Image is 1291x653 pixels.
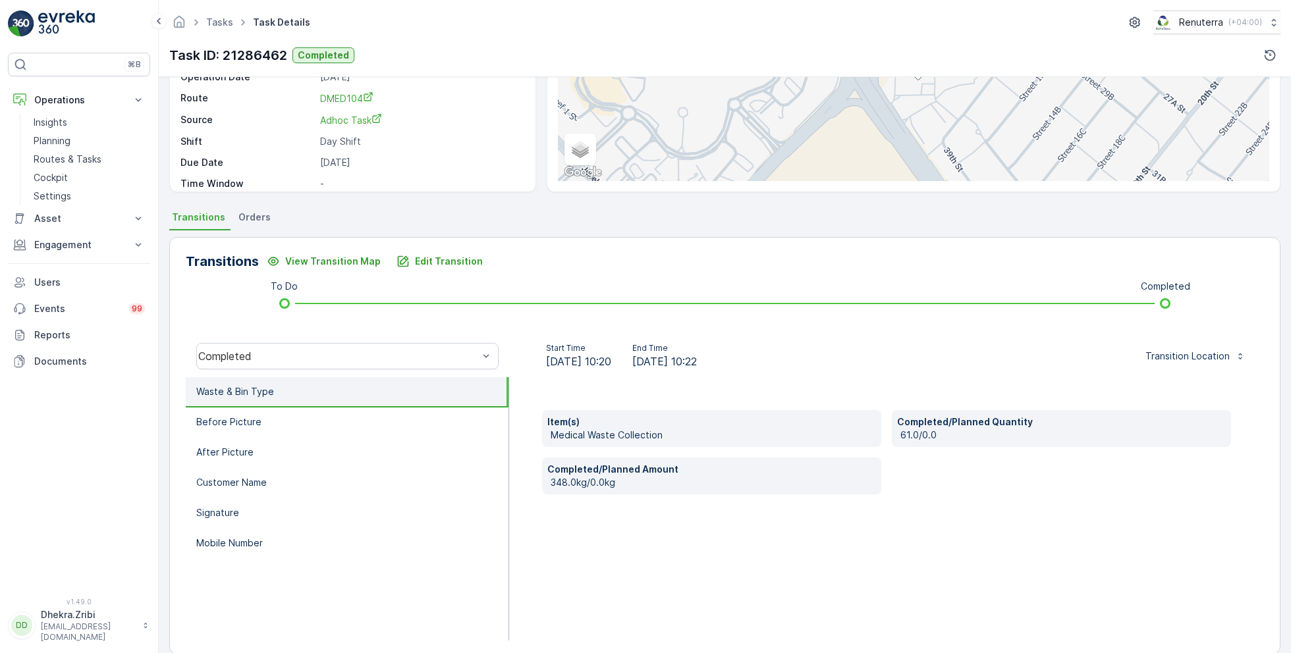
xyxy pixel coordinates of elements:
[271,280,298,293] p: To Do
[8,269,150,296] a: Users
[1153,15,1174,30] img: Screenshot_2024-07-26_at_13.33.01.png
[11,615,32,636] div: DD
[561,164,605,181] a: Open this area in Google Maps (opens a new window)
[551,476,876,489] p: 348.0kg/0.0kg
[632,343,697,353] p: End Time
[546,343,611,353] p: Start Time
[196,536,263,550] p: Mobile Number
[172,20,186,31] a: Homepage
[566,135,595,164] a: Layers
[8,87,150,113] button: Operations
[900,429,1226,442] p: 61.0/0.0
[180,113,315,127] p: Source
[128,59,141,70] p: ⌘B
[28,169,150,187] a: Cockpit
[8,205,150,232] button: Asset
[196,446,254,459] p: After Picture
[198,350,478,362] div: Completed
[1228,17,1262,28] p: ( +04:00 )
[298,49,349,62] p: Completed
[180,70,315,84] p: Operation Date
[41,608,136,621] p: Dhekra.Zribi
[38,11,95,37] img: logo_light-DOdMpM7g.png
[34,171,68,184] p: Cockpit
[292,47,354,63] button: Completed
[180,91,315,105] p: Route
[320,70,522,84] p: [DATE]
[1179,16,1223,29] p: Renuterra
[196,506,239,519] p: Signature
[547,463,876,476] p: Completed/Planned Amount
[8,608,150,642] button: DDDhekra.Zribi[EMAIL_ADDRESS][DOMAIN_NAME]
[320,156,522,169] p: [DATE]
[8,322,150,348] a: Reports
[34,190,71,203] p: Settings
[34,134,70,147] p: Planning
[238,211,271,224] span: Orders
[180,177,315,190] p: Time Window
[132,303,142,314] p: 99
[632,353,697,369] span: [DATE] 10:22
[186,251,259,271] p: Transitions
[551,429,876,442] p: Medical Waste Collection
[196,476,267,489] p: Customer Name
[34,212,124,225] p: Asset
[285,255,381,268] p: View Transition Map
[8,296,150,322] a: Events99
[172,211,225,224] span: Transitions
[206,16,233,28] a: Tasks
[320,113,522,127] a: Adhoc Task
[320,135,522,148] p: Day Shift
[28,113,150,132] a: Insights
[546,353,611,369] span: [DATE] 10:20
[28,187,150,205] a: Settings
[34,328,145,342] p: Reports
[196,415,261,429] p: Before Picture
[320,93,373,104] span: DMED104
[8,598,150,606] span: v 1.49.0
[180,135,315,148] p: Shift
[259,251,389,272] button: View Transition Map
[41,621,136,642] p: [EMAIL_ADDRESS][DOMAIN_NAME]
[561,164,605,181] img: Google
[547,415,876,429] p: Item(s)
[415,255,483,268] p: Edit Transition
[8,232,150,258] button: Engagement
[8,11,34,37] img: logo
[320,177,522,190] p: -
[169,45,287,65] p: Task ID: 21286462
[1141,280,1190,293] p: Completed
[34,238,124,251] p: Engagement
[28,132,150,150] a: Planning
[8,348,150,375] a: Documents
[180,156,315,169] p: Due Date
[28,150,150,169] a: Routes & Tasks
[1145,350,1230,363] p: Transition Location
[196,385,274,398] p: Waste & Bin Type
[389,251,491,272] button: Edit Transition
[1153,11,1280,34] button: Renuterra(+04:00)
[250,16,313,29] span: Task Details
[1138,346,1253,367] button: Transition Location
[34,93,124,107] p: Operations
[897,415,1226,429] p: Completed/Planned Quantity
[320,91,522,105] a: DMED104
[320,115,382,126] span: Adhoc Task
[34,302,121,315] p: Events
[34,153,101,166] p: Routes & Tasks
[34,276,145,289] p: Users
[34,116,67,129] p: Insights
[34,355,145,368] p: Documents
